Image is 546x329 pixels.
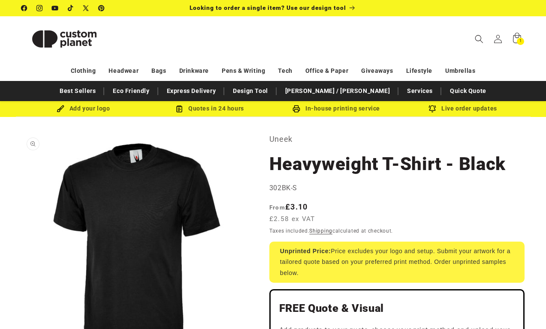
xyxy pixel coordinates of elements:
[55,84,100,99] a: Best Sellers
[446,84,491,99] a: Quick Quote
[309,228,332,234] a: Shipping
[179,63,209,78] a: Drinkware
[305,63,348,78] a: Office & Paper
[190,4,346,11] span: Looking to order a single item? Use our design tool
[269,227,525,235] div: Taxes included. calculated at checkout.
[57,105,64,113] img: Brush Icon
[280,248,331,254] strong: Unprinted Price:
[21,20,107,58] img: Custom Planet
[519,38,522,45] span: 1
[20,103,147,114] div: Add your logo
[273,103,400,114] div: In-house printing service
[163,84,220,99] a: Express Delivery
[109,84,154,99] a: Eco Friendly
[279,302,515,315] h2: FREE Quote & Visual
[278,63,292,78] a: Tech
[361,63,393,78] a: Giveaways
[403,84,437,99] a: Services
[269,204,285,211] span: From
[18,16,111,61] a: Custom Planet
[428,105,436,113] img: Order updates
[175,105,183,113] img: Order Updates Icon
[406,63,432,78] a: Lifestyle
[281,84,394,99] a: [PERSON_NAME] / [PERSON_NAME]
[269,153,525,176] h1: Heavyweight T-Shirt - Black
[269,242,525,283] div: Price excludes your logo and setup. Submit your artwork for a tailored quote based on your prefer...
[71,63,96,78] a: Clothing
[229,84,272,99] a: Design Tool
[470,30,489,48] summary: Search
[269,184,297,192] span: 302BK-S
[109,63,139,78] a: Headwear
[293,105,300,113] img: In-house printing
[151,63,166,78] a: Bags
[269,132,525,146] p: Uneek
[269,202,308,211] strong: £3.10
[400,103,526,114] div: Live order updates
[269,214,315,224] span: £2.58 ex VAT
[147,103,273,114] div: Quotes in 24 hours
[399,236,546,329] iframe: Chat Widget
[445,63,475,78] a: Umbrellas
[222,63,265,78] a: Pens & Writing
